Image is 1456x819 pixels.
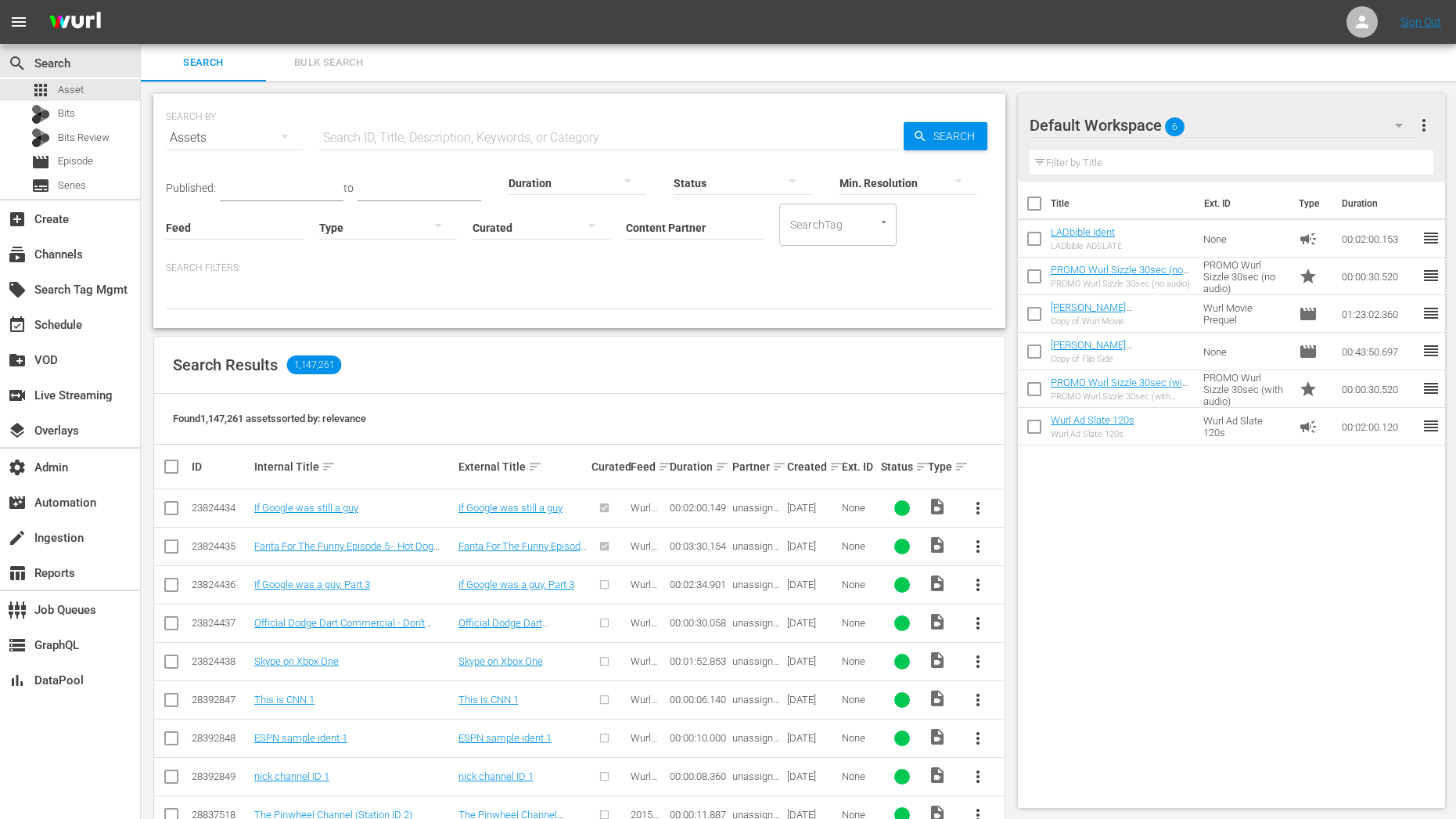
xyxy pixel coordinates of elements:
td: 01:23:02.360 [1336,295,1422,333]
span: Admin [8,458,27,477]
a: Skype on Xbox One [458,655,543,667]
span: Episode [31,153,50,171]
span: unassigned [732,540,779,564]
span: 6 [1165,110,1185,143]
span: Wurl HLS Test [631,617,657,652]
span: sort [954,460,969,474]
div: Bits Review [31,128,50,147]
p: Search Filters: [166,262,993,275]
a: PROMO Wurl Sizzle 30sec (with audio) [1051,377,1191,400]
span: Video [928,727,947,746]
div: None [842,770,876,782]
div: ID [192,460,250,473]
div: None [842,694,876,705]
span: Video [928,536,947,554]
span: sort [528,460,542,474]
button: more_vert [1415,106,1433,144]
span: Found 1,147,261 assets sorted by: relevance [173,413,366,424]
div: [DATE] [787,655,837,667]
div: 28392849 [192,770,250,782]
td: 00:43:50.697 [1336,333,1422,370]
div: Created [787,457,837,476]
span: to [343,182,354,194]
div: [DATE] [787,502,837,514]
div: 00:03:30.154 [670,540,728,552]
a: Skype on Xbox One [254,655,339,667]
span: reorder [1422,266,1440,285]
span: Ad [1299,417,1318,436]
span: unassigned [732,732,779,756]
th: Ext. ID [1195,182,1289,225]
div: Default Workspace [1030,103,1418,147]
div: Wurl Ad Slate 120s [1051,429,1134,439]
span: Bits Review [58,130,110,146]
span: Wurl Channel IDs [631,732,664,767]
button: Search [904,122,987,150]
span: Episode [58,153,93,169]
span: more_vert [1415,116,1433,135]
div: 00:00:30.058 [670,617,728,629]
div: Type [928,457,954,476]
div: [DATE] [787,770,837,782]
span: more_vert [969,537,987,556]
span: Create [8,210,27,229]
div: 23824436 [192,579,250,590]
span: sort [772,460,786,474]
span: Episode [1299,305,1318,323]
span: more_vert [969,691,987,709]
span: Video [928,689,947,708]
a: nick channel ID 1 [458,770,534,782]
td: None [1197,220,1293,258]
div: [DATE] [787,694,837,705]
span: Ad [1299,229,1318,248]
span: unassigned [732,770,779,794]
div: 00:00:08.360 [670,770,728,782]
span: Asset [31,81,50,99]
a: ESPN sample ident 1 [254,732,347,744]
td: 00:02:00.153 [1336,220,1422,258]
a: This is CNN 1 [458,694,519,705]
th: Type [1289,182,1332,225]
a: PROMO Wurl Sizzle 30sec (no audio) [1051,264,1189,287]
div: None [842,655,876,667]
span: 1,147,261 [287,355,342,374]
a: This is CNN 1 [254,694,315,705]
a: Wurl Ad Slate 120s [1051,414,1134,426]
span: sort [829,460,843,474]
div: None [842,617,876,629]
span: Search [150,54,257,72]
span: Asset [58,82,84,98]
span: Wurl Channel IDs [631,694,664,729]
span: unassigned [732,694,779,717]
span: more_vert [969,499,987,518]
a: If Google was a guy, Part 3 [254,579,370,590]
span: DataPool [8,671,27,690]
td: 00:00:30.520 [1336,370,1422,408]
a: nick channel ID 1 [254,770,329,782]
span: reorder [1422,229,1440,247]
td: None [1197,333,1293,370]
div: Bits [31,105,50,124]
a: Official Dodge Dart Commercial - Don't Touch My Dart [254,617,431,640]
div: 00:02:00.149 [670,502,728,514]
td: Wurl Movie Prequel [1197,295,1293,333]
td: Wurl Ad Slate 120s [1197,408,1293,446]
button: more_vert [959,720,997,757]
a: [PERSON_NAME][MEDICAL_DATA] [PERSON_NAME] Movie [1051,301,1155,337]
button: more_vert [959,489,997,527]
a: If Google was still a guy [458,502,563,514]
a: [PERSON_NAME][MEDICAL_DATA] A [US_STATE] Minute [1051,339,1188,374]
a: ESPN sample ident 1 [458,732,552,744]
span: Published: [166,182,216,194]
span: Channels [8,245,27,264]
a: Sign Out [1400,16,1441,28]
td: 00:02:00.120 [1336,408,1422,446]
th: Duration [1332,182,1426,225]
button: more_vert [959,604,997,642]
button: more_vert [959,528,997,565]
div: Curated [591,460,626,473]
div: 28392848 [192,732,250,744]
div: Assets [166,116,304,160]
button: more_vert [959,643,997,680]
a: Fanta For The Funny Episode 5 - Hot Dog Microphone [254,540,440,564]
